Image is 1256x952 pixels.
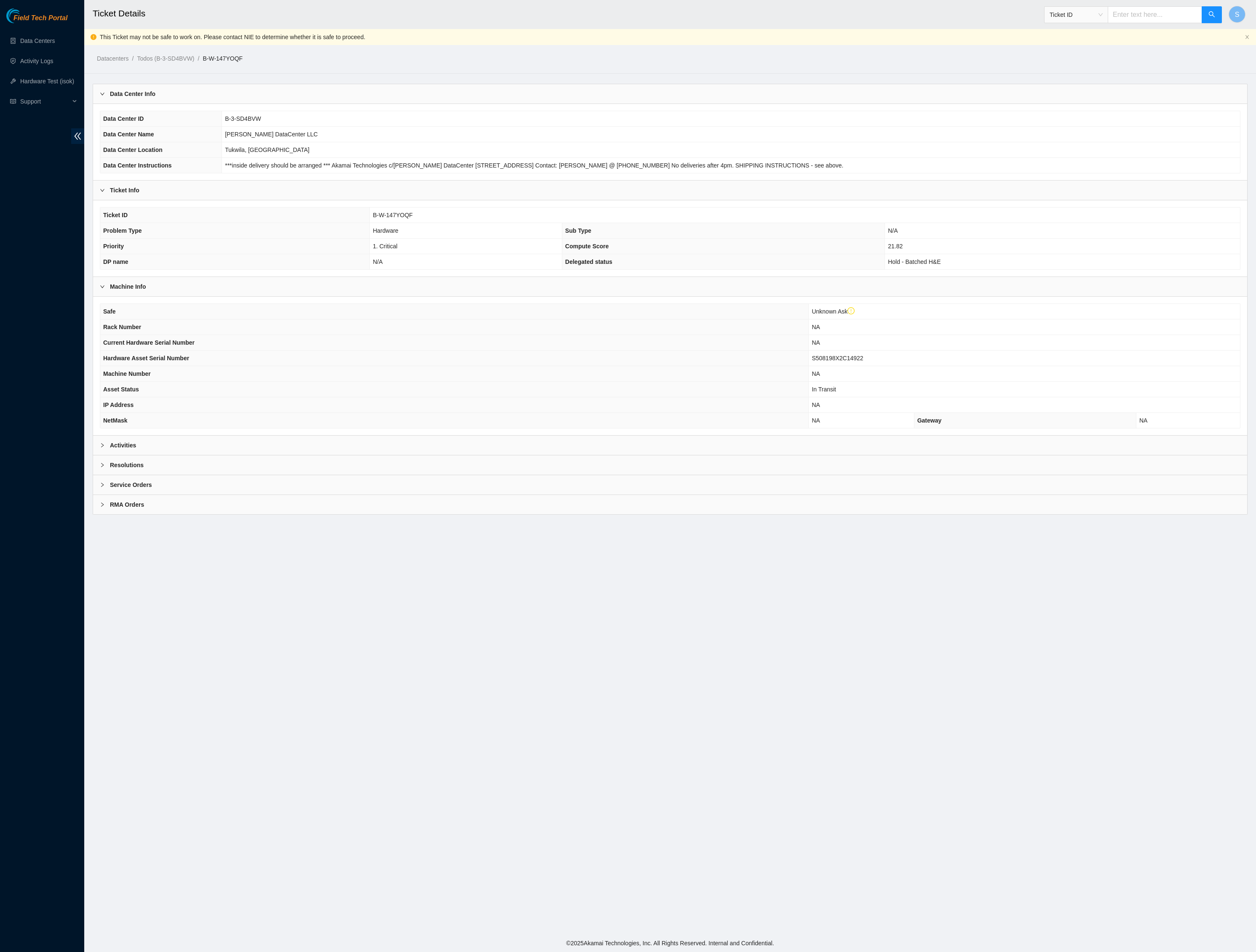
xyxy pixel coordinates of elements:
[888,227,898,234] span: N/A
[1139,417,1147,424] span: NA
[103,212,128,218] span: Ticket ID
[100,284,105,289] span: right
[93,436,1247,455] div: Activities
[373,258,382,265] span: N/A
[20,58,53,64] a: Activity Logs
[1245,35,1250,40] button: close
[198,55,200,62] span: /
[100,463,105,468] span: right
[97,55,128,62] a: Datacenters
[847,307,855,315] span: exclamation-circle
[103,131,154,138] span: Data Center Name
[6,8,43,23] img: Akamai Technologies
[100,91,105,96] span: right
[103,115,144,122] span: Data Center ID
[103,227,142,234] span: Problem Type
[103,308,116,315] span: Safe
[103,355,189,362] span: Hardware Asset Serial Number
[20,37,55,44] a: Data Centers
[110,500,144,509] b: RMA Orders
[225,146,309,153] span: Tukwila, [GEOGRAPHIC_DATA]
[103,417,128,424] span: NetMask
[93,84,1247,104] div: Data Center Info
[110,89,155,98] b: Data Center Info
[1208,11,1215,19] span: search
[93,181,1247,200] div: Ticket Info
[93,277,1247,296] div: Machine Info
[100,443,105,448] span: right
[1050,8,1103,21] span: Ticket ID
[110,441,136,450] b: Activities
[812,324,820,330] span: NA
[812,402,820,408] span: NA
[203,55,243,62] a: B-W-147YOQF
[812,355,863,362] span: S508198X2C14922
[110,460,144,470] b: Resolutions
[103,146,163,153] span: Data Center Location
[103,258,128,265] span: DP name
[225,162,843,169] span: ***inside delivery should be arranged *** Akamai Technologies c/[PERSON_NAME] DataCenter [STREET_...
[565,258,612,265] span: Delegated status
[373,212,413,218] span: B-W-147YOQF
[812,339,820,346] span: NA
[1202,6,1222,23] button: search
[110,186,139,195] b: Ticket Info
[103,402,134,408] span: IP Address
[888,243,903,250] span: 21.82
[103,162,172,169] span: Data Center Instructions
[225,115,261,122] span: B-3-SD4BVW
[888,258,941,265] span: Hold - Batched H&E
[1229,6,1245,23] button: S
[565,243,609,250] span: Compute Score
[84,934,1256,952] footer: © 2025 Akamai Technologies, Inc. All Rights Reserved. Internal and Confidential.
[6,15,67,26] a: Akamai TechnologiesField Tech Portal
[132,55,134,62] span: /
[110,480,152,489] b: Service Orders
[103,324,141,330] span: Rack Number
[812,417,820,424] span: NA
[20,78,74,85] a: Hardware Test (isok)
[110,282,146,291] b: Machine Info
[71,128,84,144] span: double-left
[103,370,151,377] span: Machine Number
[812,370,820,377] span: NA
[103,243,124,250] span: Priority
[1108,6,1202,23] input: Enter text here...
[812,308,855,315] span: Unknown Ask
[1235,9,1240,20] span: S
[137,55,194,62] a: Todos (B-3-SD4BVW)
[93,495,1247,514] div: RMA Orders
[103,339,195,346] span: Current Hardware Serial Number
[103,386,139,393] span: Asset Status
[373,227,398,234] span: Hardware
[373,243,397,250] span: 1. Critical
[93,455,1247,475] div: Resolutions
[565,227,591,234] span: Sub Type
[100,188,105,193] span: right
[225,131,318,138] span: [PERSON_NAME] DataCenter LLC
[10,98,16,104] span: read
[917,417,942,424] span: Gateway
[20,93,70,110] span: Support
[100,482,105,487] span: right
[812,386,836,393] span: In Transit
[100,502,105,507] span: right
[93,475,1247,495] div: Service Orders
[13,14,67,22] span: Field Tech Portal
